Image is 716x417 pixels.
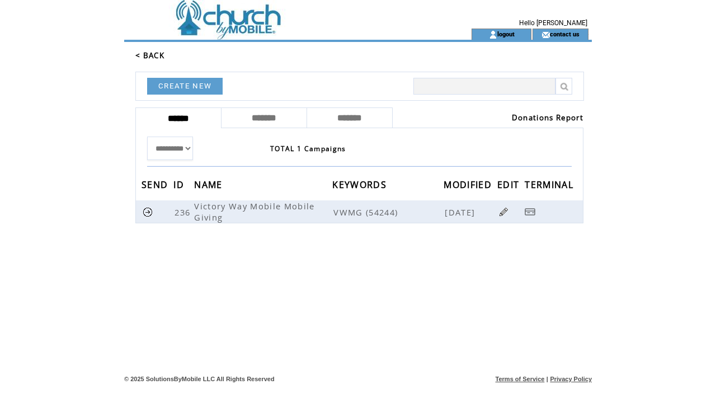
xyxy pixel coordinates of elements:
[194,181,225,188] a: NAME
[194,176,225,196] span: NAME
[147,78,223,95] a: CREATE NEW
[541,30,550,39] img: contact_us_icon.gif
[173,176,187,196] span: ID
[332,181,389,188] a: KEYWORDS
[124,376,275,382] span: © 2025 SolutionsByMobile LLC All Rights Reserved
[512,113,583,123] a: Donations Report
[525,176,576,196] span: TERMINAL
[497,176,522,196] span: EDIT
[550,30,580,38] a: contact us
[497,30,515,38] a: logout
[547,376,548,382] span: |
[519,19,587,27] span: Hello [PERSON_NAME]
[332,176,389,196] span: KEYWORDS
[550,376,592,382] a: Privacy Policy
[142,176,171,196] span: SEND
[173,181,187,188] a: ID
[175,207,193,218] span: 236
[270,144,346,153] span: TOTAL 1 Campaigns
[135,50,164,60] a: < BACK
[333,207,442,218] span: VWMG (54244)
[444,181,494,188] a: MODIFIED
[444,176,494,196] span: MODIFIED
[496,376,545,382] a: Terms of Service
[489,30,497,39] img: account_icon.gif
[445,207,478,218] span: [DATE]
[194,200,314,223] span: Victory Way Mobile Mobile Giving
